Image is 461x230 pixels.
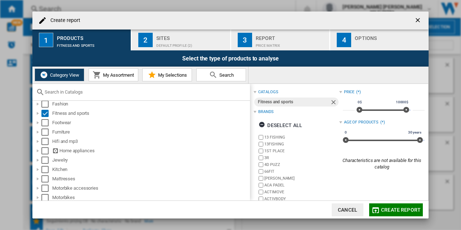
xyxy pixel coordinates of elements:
[264,189,339,195] label: ACTIMOVE
[264,155,339,161] label: 3R
[41,157,52,164] md-checkbox: Select
[339,157,425,170] div: Characteristics are not available for this catalog
[259,197,263,201] input: brand.name
[52,194,249,201] div: Motorbikes
[332,203,363,216] button: Cancel
[411,13,426,28] button: getI18NText('BUTTONS.CLOSE_DIALOG')
[264,176,339,181] label: [PERSON_NAME]
[52,119,249,126] div: Footwear
[35,68,84,81] button: Category View
[259,155,263,160] input: brand.name
[256,40,327,48] div: Price Matrix
[330,99,339,107] ng-md-icon: Remove
[344,119,379,125] div: Age of products
[41,185,52,192] md-checkbox: Select
[238,33,252,47] div: 3
[41,194,52,201] md-checkbox: Select
[259,176,263,181] input: brand.name
[256,32,327,40] div: Report
[357,99,363,105] span: 0$
[259,183,263,188] input: brand.name
[196,68,246,81] button: Search
[264,196,339,202] label: ACTIVBODY
[41,175,52,182] md-checkbox: Select
[52,157,249,164] div: Jewelry
[132,30,231,50] button: 2 Sites Default profile (2)
[258,98,330,107] div: Fitness and sports
[89,68,138,81] button: My Assortment
[258,89,278,95] div: catalogs
[337,33,351,47] div: 4
[156,40,227,48] div: Default profile (2)
[57,40,128,48] div: Fitness and sports
[101,72,134,78] span: My Assortment
[264,148,339,154] label: 1ST PLACE
[264,135,339,140] label: 13 FISHING
[395,99,409,105] span: 10000$
[264,162,339,167] label: 4D PUZZ
[407,130,422,135] span: 30 years
[52,147,249,154] div: Home appliances
[414,17,423,25] ng-md-icon: getI18NText('BUTTONS.CLOSE_DIALOG')
[40,71,48,79] img: wiser-icon-white.png
[330,30,429,50] button: 4 Options
[41,147,52,154] md-checkbox: Select
[57,32,128,40] div: Products
[369,203,423,216] button: Create report
[41,138,52,145] md-checkbox: Select
[218,72,234,78] span: Search
[259,190,263,194] input: brand.name
[52,166,249,173] div: Kitchen
[142,68,192,81] button: My Selections
[32,12,429,218] md-dialog: Create report ...
[344,130,348,135] span: 0
[39,33,53,47] div: 1
[259,142,263,146] input: brand.name
[41,166,52,173] md-checkbox: Select
[47,17,80,24] h4: Create report
[41,100,52,108] md-checkbox: Select
[258,109,273,115] div: Brands
[52,100,249,108] div: Fashion
[256,119,304,132] button: Deselect all
[381,207,421,213] span: Create report
[156,72,187,78] span: My Selections
[32,30,131,50] button: 1 Products Fitness and sports
[52,138,249,145] div: Hifi and mp3
[156,32,227,40] div: Sites
[231,30,330,50] button: 3 Report Price Matrix
[41,119,52,126] md-checkbox: Select
[45,89,246,95] input: Search in Catalogs
[259,149,263,153] input: brand.name
[259,135,263,140] input: brand.name
[41,128,52,136] md-checkbox: Select
[52,175,249,182] div: Mattresses
[355,32,426,40] div: Options
[32,50,429,67] div: Select the type of products to analyse
[259,162,263,167] input: brand.name
[52,128,249,136] div: Furniture
[259,119,302,132] div: Deselect all
[138,33,153,47] div: 2
[52,110,249,117] div: Fitness and sports
[52,185,249,192] div: Motorbike accessories
[48,72,79,78] span: Category View
[259,169,263,174] input: brand.name
[344,89,355,95] div: Price
[41,110,52,117] md-checkbox: Select
[264,182,339,188] label: ACA PADEL
[264,169,339,174] label: 66FIT
[264,141,339,147] label: 13FISHING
